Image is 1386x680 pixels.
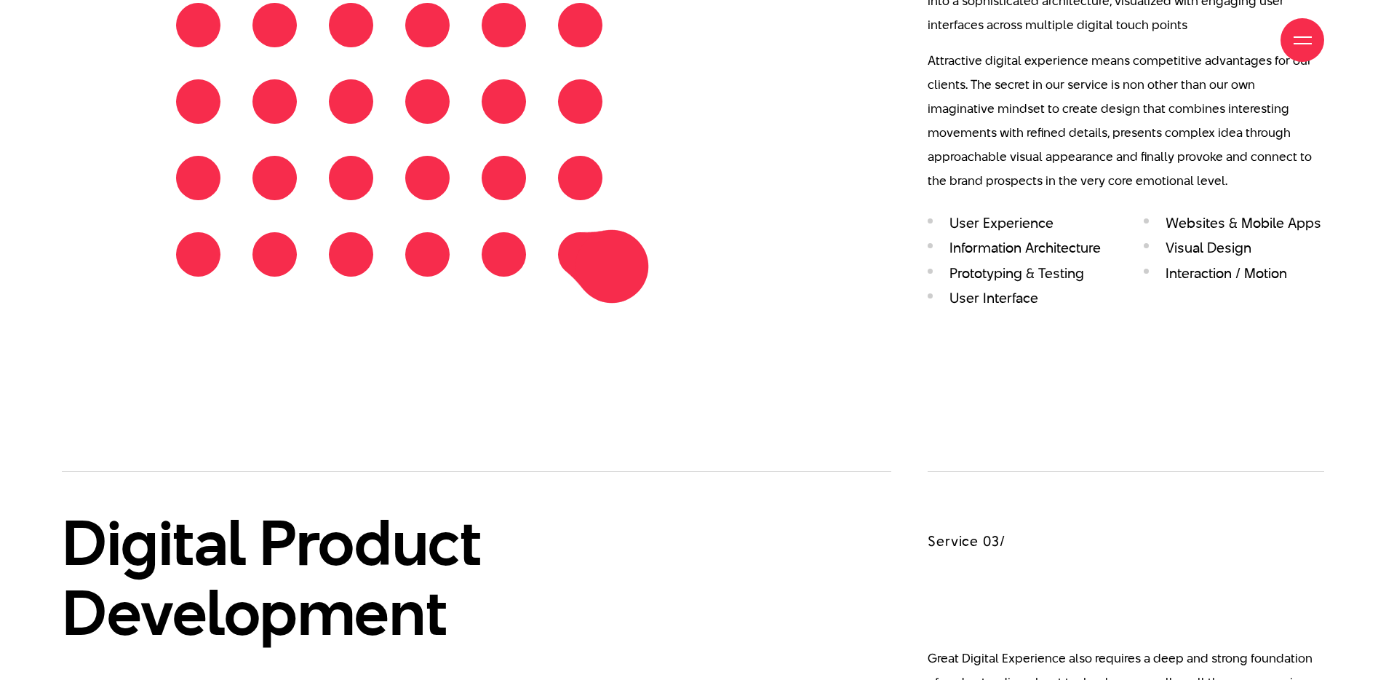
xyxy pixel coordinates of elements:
li: Interaction / Motion [1144,265,1323,282]
li: Information Architecture [928,240,1107,256]
li: Visual Design [1144,240,1323,256]
li: User Interface [928,290,1107,307]
h3: Service 03/ [928,531,1324,552]
p: Attractive digital experience means competitive advantages for our clients. The secret in our ser... [928,49,1324,193]
li: User Experience [928,215,1107,232]
li: Websites & Mobile Apps [1144,215,1323,232]
h2: Digital Product Development [62,508,717,647]
li: Prototyping & Testing [928,265,1107,282]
